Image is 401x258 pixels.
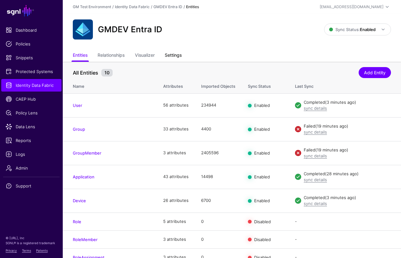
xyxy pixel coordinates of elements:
th: Imported Objects [195,77,242,93]
td: 3 attributes [157,141,195,165]
a: Terms [22,249,31,252]
a: Role [73,219,81,224]
th: Attributes [157,77,195,93]
td: 5 attributes [157,213,195,230]
td: 4400 [195,117,242,141]
td: 2405596 [195,141,242,165]
a: Group [73,127,85,132]
a: Logs [1,148,61,161]
th: Last Sync [289,77,401,93]
span: Policies [6,41,57,47]
a: SGNL [4,4,59,18]
div: Failed (19 minutes ago) [304,123,391,129]
div: [EMAIL_ADDRESS][DOMAIN_NAME] [320,4,383,10]
span: Admin [6,165,57,171]
span: Enabled [254,127,270,132]
div: Failed (19 minutes ago) [304,147,391,153]
app-datasources-item-entities-syncstatus: - [295,219,297,224]
td: 43 attributes [157,165,195,189]
td: 14498 [195,165,242,189]
a: GMDEV Entra ID [153,4,182,9]
span: Snippets [6,55,57,61]
td: 234944 [195,93,242,117]
div: / [182,4,186,10]
a: Data Lens [1,120,61,133]
a: Identity Data Fabric [1,79,61,92]
div: / [150,4,153,10]
span: Enabled [254,150,270,155]
th: Name [63,77,157,93]
span: Identity Data Fabric [6,82,57,88]
td: 56 attributes [157,93,195,117]
a: Device [73,198,86,203]
div: Completed (28 minutes ago) [304,171,391,177]
span: All Entities [71,69,100,76]
td: 26 attributes [157,189,195,213]
a: Snippets [1,51,61,64]
p: SGNL® is a registered trademark [6,240,57,245]
div: / [111,4,115,10]
span: Reports [6,137,57,144]
span: Policy Lens [6,110,57,116]
strong: Enabled [360,27,376,32]
a: sync details [304,177,327,182]
a: Visualizer [135,50,155,62]
div: Completed (3 minutes ago) [304,195,391,201]
a: sync details [304,153,327,158]
td: 0 [195,230,242,248]
a: CAEP Hub [1,93,61,105]
div: Completed (3 minutes ago) [304,99,391,106]
a: Dashboard [1,24,61,36]
a: sync details [304,129,327,134]
a: Patents [36,249,48,252]
a: Settings [165,50,182,62]
span: Enabled [254,103,270,108]
a: Protected Systems [1,65,61,78]
a: RoleMember [73,237,98,242]
span: Data Lens [6,124,57,130]
a: User [73,103,82,108]
a: Entities [73,50,88,62]
td: 3 attributes [157,230,195,248]
span: Logs [6,151,57,157]
a: Policies [1,38,61,50]
app-datasources-item-entities-syncstatus: - [295,237,297,242]
a: Relationships [98,50,125,62]
img: svg+xml;base64,PHN2ZyB3aWR0aD0iNjQiIGhlaWdodD0iNjQiIHZpZXdCb3g9IjAgMCA2NCA2NCIgZmlsbD0ibm9uZSIgeG... [73,19,93,39]
a: GM Test Environment [73,4,111,9]
strong: Entities [186,4,199,9]
span: Dashboard [6,27,57,33]
a: Privacy [6,249,17,252]
a: Application [73,174,94,179]
h2: GMDEV Entra ID [98,24,162,34]
span: Enabled [254,198,270,203]
a: Identity Data Fabric [115,4,150,9]
th: Sync Status [242,77,289,93]
a: Reports [1,134,61,147]
span: Enabled [254,174,270,179]
span: Protected Systems [6,68,57,75]
a: sync details [304,106,327,111]
a: Admin [1,162,61,174]
td: 33 attributes [157,117,195,141]
span: Sync Status: [329,27,376,32]
p: © [URL], Inc [6,235,57,240]
td: 6700 [195,189,242,213]
a: Policy Lens [1,107,61,119]
td: 0 [195,213,242,230]
a: Add Entity [359,67,391,78]
span: Disabled [254,219,271,224]
span: Disabled [254,237,271,242]
a: sync details [304,201,327,206]
span: Support [6,183,57,189]
small: 10 [101,69,113,76]
a: GroupMember [73,150,101,155]
span: CAEP Hub [6,96,57,102]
